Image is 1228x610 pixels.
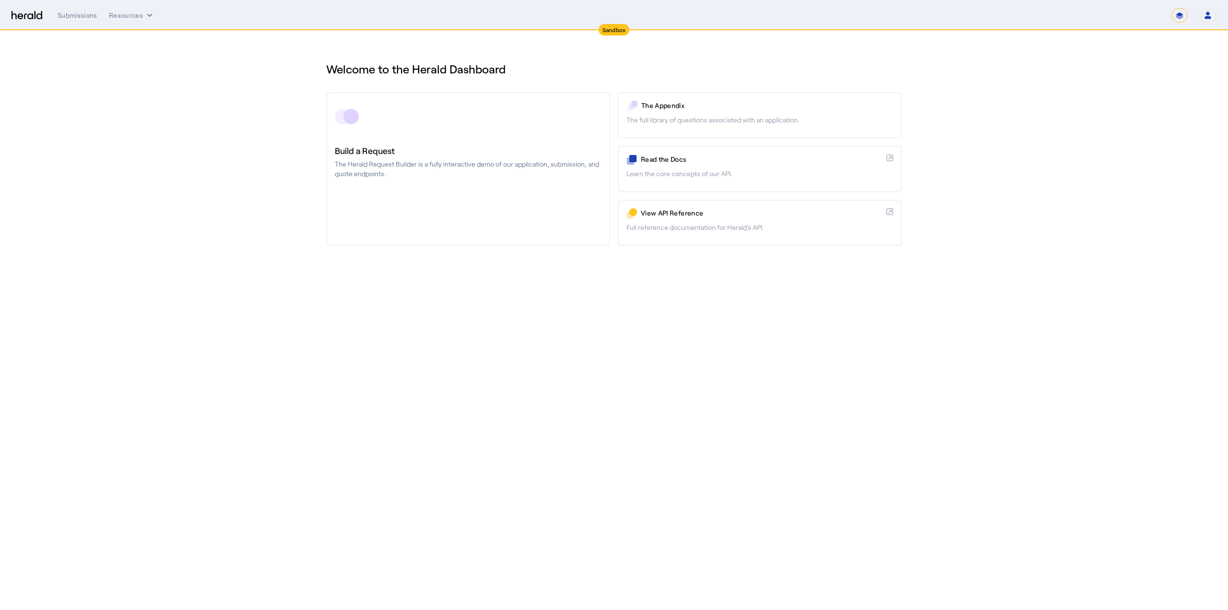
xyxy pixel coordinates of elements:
p: The full library of questions associated with an application. [626,115,893,125]
a: View API ReferenceFull reference documentation for Herald's API. [618,200,902,246]
h1: Welcome to the Herald Dashboard [326,61,902,77]
h3: Build a Request [335,144,602,157]
p: The Appendix [641,101,893,110]
div: Submissions [58,11,97,20]
img: Herald Logo [12,11,42,20]
a: Read the DocsLearn the core concepts of our API. [618,146,902,192]
a: The AppendixThe full library of questions associated with an application. [618,92,902,138]
p: Full reference documentation for Herald's API. [626,223,893,232]
div: Sandbox [599,24,630,36]
a: Build a RequestThe Herald Request Builder is a fully interactive demo of our application, submiss... [326,92,610,246]
p: The Herald Request Builder is a fully interactive demo of our application, submission, and quote ... [335,159,602,179]
p: Learn the core concepts of our API. [626,169,893,179]
p: Read the Docs [641,155,883,164]
button: Resources dropdown menu [109,11,154,20]
p: View API Reference [641,208,883,218]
